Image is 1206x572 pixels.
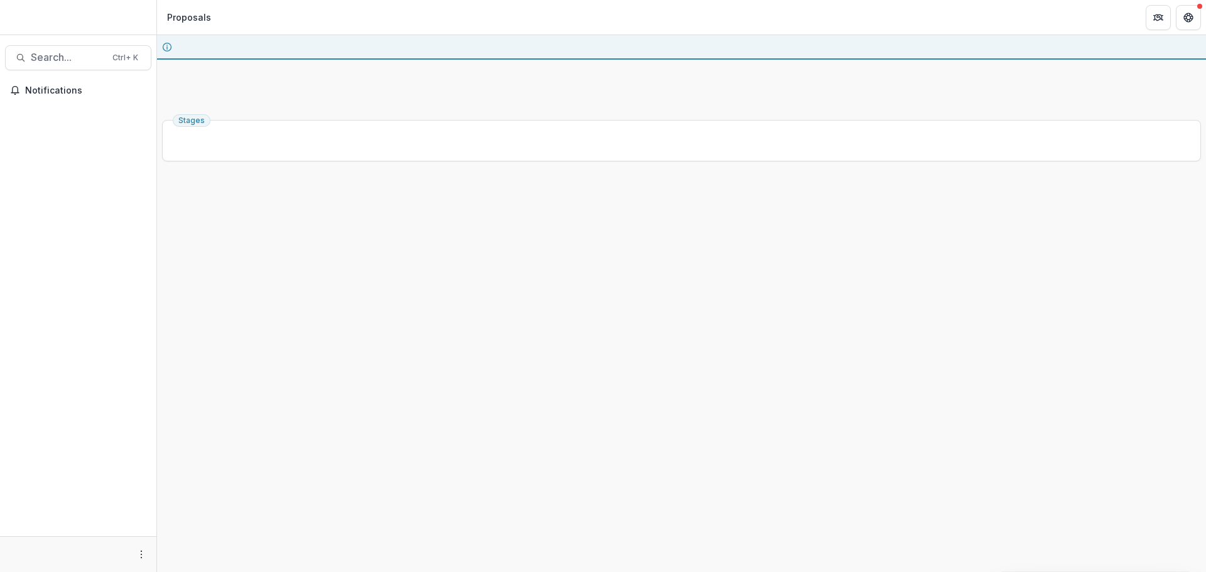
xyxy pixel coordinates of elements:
[31,51,105,63] span: Search...
[5,80,151,100] button: Notifications
[110,51,141,65] div: Ctrl + K
[178,116,205,125] span: Stages
[1176,5,1201,30] button: Get Help
[162,8,216,26] nav: breadcrumb
[1146,5,1171,30] button: Partners
[25,85,146,96] span: Notifications
[167,11,211,24] div: Proposals
[134,547,149,562] button: More
[5,45,151,70] button: Search...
